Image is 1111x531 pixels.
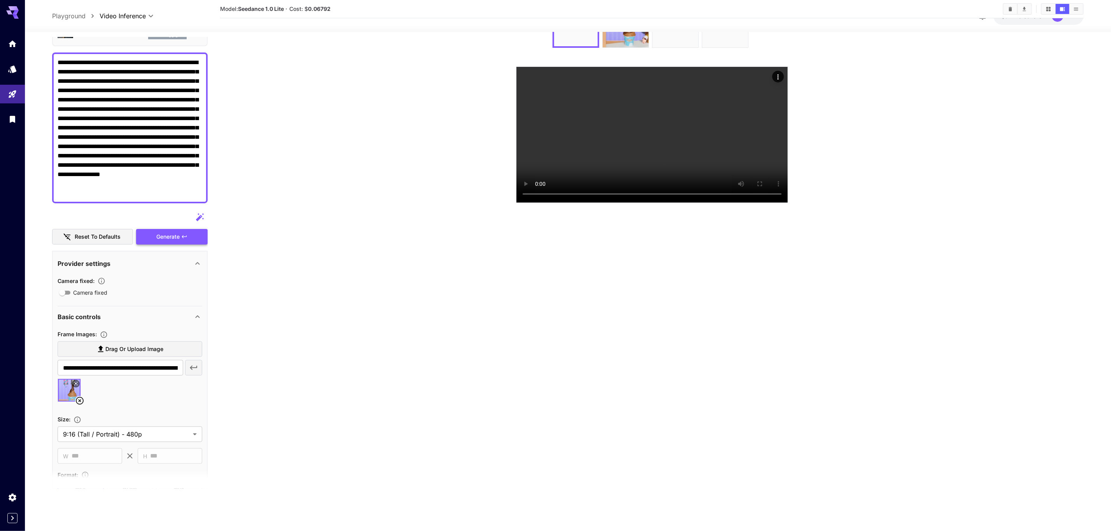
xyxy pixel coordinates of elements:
div: Library [8,114,17,124]
b: Seedance 1.0 Lite [238,5,284,12]
button: Download All [1018,4,1031,14]
p: Basic controls [58,312,101,321]
nav: breadcrumb [52,11,100,21]
span: Video Inference [100,11,146,21]
span: Cost: $ [289,5,331,12]
span: Drag or upload image [105,344,163,354]
a: Playground [52,11,86,21]
span: Camera fixed : [58,278,94,284]
button: Clear All [1004,4,1017,14]
button: Generate [136,229,208,245]
button: Reset to defaults [52,229,133,245]
span: Model: [220,5,284,12]
div: Settings [8,493,17,502]
span: Frame Images : [58,331,97,337]
button: Upload frame images. [97,331,111,339]
div: Provider settings [58,254,202,273]
span: Generate [156,232,180,242]
div: Home [8,39,17,49]
div: Basic controls [58,307,202,326]
label: Drag or upload image [58,341,202,357]
span: W [63,452,68,461]
iframe: Chat Widget [1072,494,1111,531]
span: $9.24 [1001,13,1018,19]
span: 9:16 (Tall / Portrait) - 480p [63,430,190,439]
button: Adjust the dimensions of the generated image by specifying its width and height in pixels, or sel... [70,416,84,424]
button: Show media in list view [1069,4,1083,14]
div: Models [8,64,17,74]
div: Sohbet Aracı [1072,494,1111,531]
span: H [143,452,147,461]
div: Clear AllDownload All [1003,3,1032,15]
p: · [286,4,288,14]
span: credits left [1018,13,1046,19]
div: Playground [8,89,17,99]
div: Actions [772,71,784,82]
button: Show media in video view [1056,4,1069,14]
p: Provider settings [58,259,110,268]
span: Camera fixed [73,288,107,297]
div: Show media in grid viewShow media in video viewShow media in list view [1041,3,1084,15]
b: 0.06792 [308,5,331,12]
button: Show media in grid view [1042,4,1055,14]
span: Size : [58,416,70,423]
button: Expand sidebar [7,513,17,523]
